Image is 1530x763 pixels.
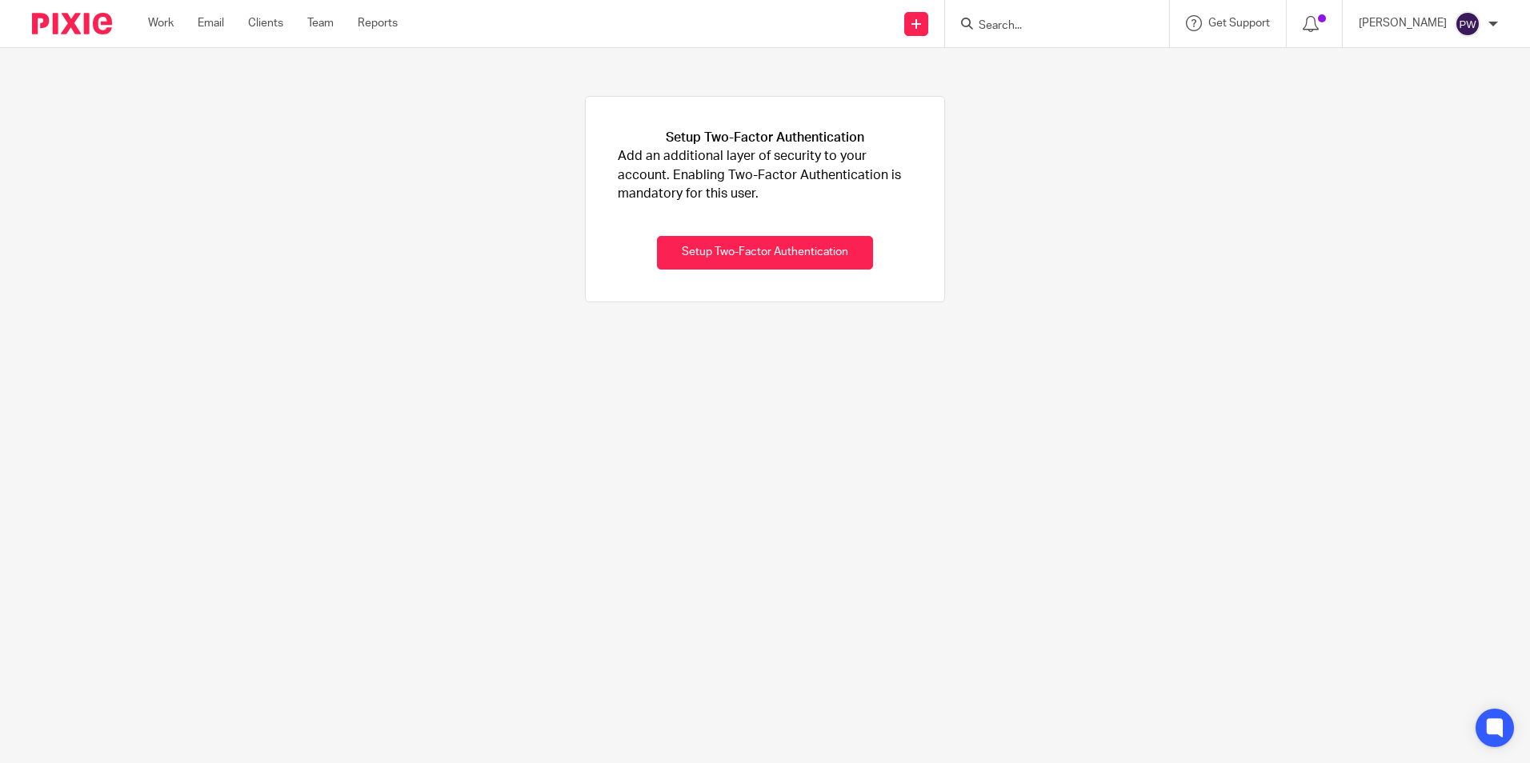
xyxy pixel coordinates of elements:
[1208,18,1270,29] span: Get Support
[32,13,112,34] img: Pixie
[198,15,224,31] a: Email
[977,19,1121,34] input: Search
[618,147,912,203] p: Add an additional layer of security to your account. Enabling Two-Factor Authentication is mandat...
[307,15,334,31] a: Team
[657,236,873,270] button: Setup Two-Factor Authentication
[666,129,864,147] h1: Setup Two-Factor Authentication
[148,15,174,31] a: Work
[1359,15,1447,31] p: [PERSON_NAME]
[248,15,283,31] a: Clients
[358,15,398,31] a: Reports
[1455,11,1480,37] img: svg%3E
